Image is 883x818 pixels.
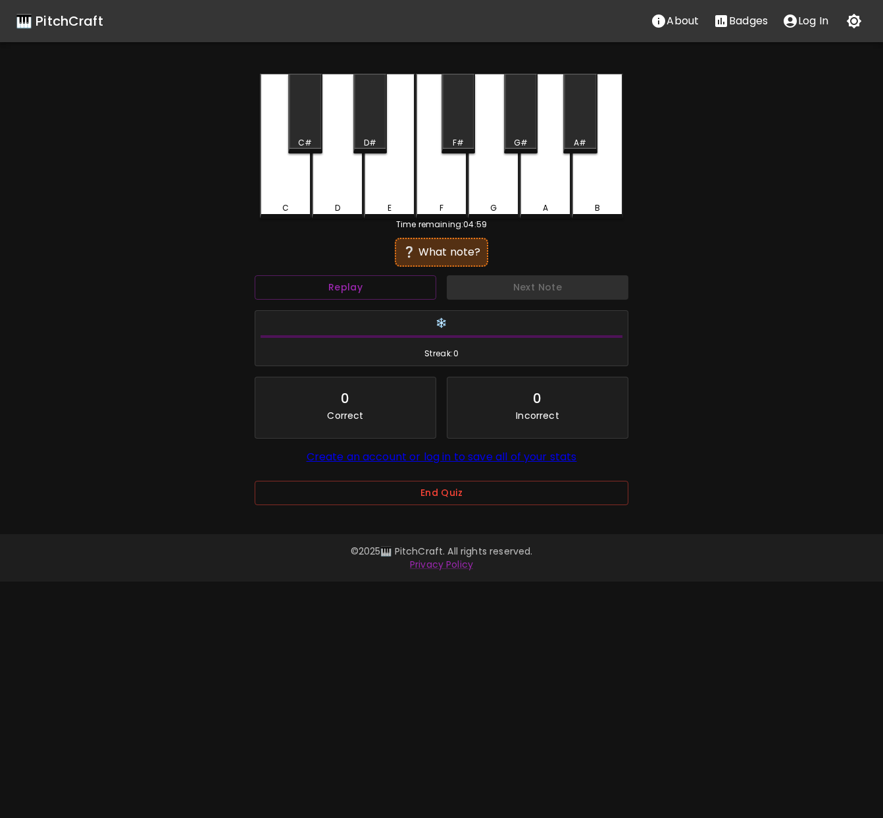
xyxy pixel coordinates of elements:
button: Replay [255,275,436,300]
div: E [388,202,391,214]
button: End Quiz [255,481,628,505]
a: Privacy Policy [410,558,473,571]
h6: ❄️ [261,316,622,331]
div: A [543,202,548,214]
div: B [595,202,600,214]
div: Time remaining: 04:59 [260,219,623,231]
p: © 2025 🎹 PitchCraft. All rights reserved. [63,545,820,558]
div: ❔ What note? [401,244,482,260]
span: Streak: 0 [261,347,622,360]
p: Correct [327,409,363,422]
div: G# [514,137,528,149]
div: F# [453,137,464,149]
div: C [282,202,289,214]
button: Stats [706,8,775,34]
a: 🎹 PitchCraft [16,11,103,32]
p: Badges [729,13,768,29]
p: Incorrect [516,409,559,422]
div: 0 [341,388,349,409]
button: About [643,8,706,34]
a: Create an account or log in to save all of your stats [307,449,577,464]
div: A# [574,137,586,149]
div: 0 [533,388,542,409]
div: F [440,202,443,214]
div: G [490,202,497,214]
p: About [667,13,699,29]
button: account of current user [775,8,836,34]
div: C# [298,137,312,149]
p: Log In [798,13,828,29]
div: D# [364,137,376,149]
div: D [335,202,340,214]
